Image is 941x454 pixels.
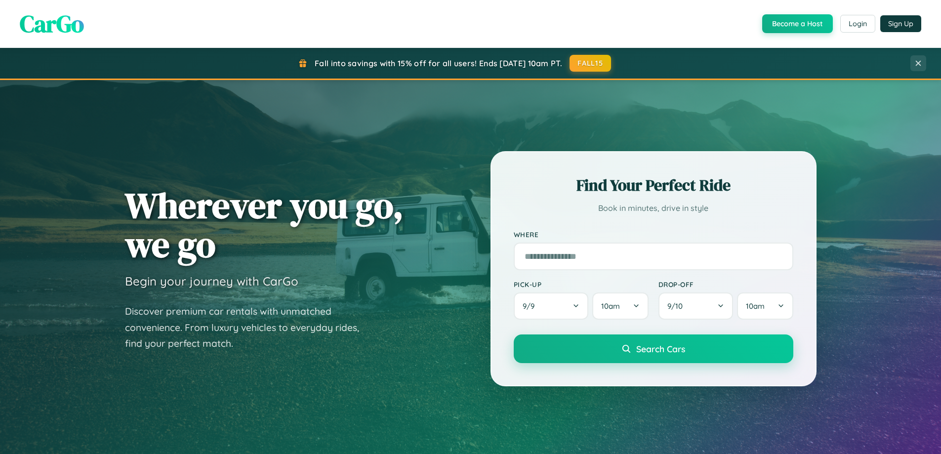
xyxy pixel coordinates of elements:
[636,343,685,354] span: Search Cars
[315,58,562,68] span: Fall into savings with 15% off for all users! Ends [DATE] 10am PT.
[514,280,649,289] label: Pick-up
[514,174,793,196] h2: Find Your Perfect Ride
[514,292,589,320] button: 9/9
[746,301,765,311] span: 10am
[514,201,793,215] p: Book in minutes, drive in style
[592,292,648,320] button: 10am
[880,15,921,32] button: Sign Up
[601,301,620,311] span: 10am
[125,303,372,352] p: Discover premium car rentals with unmatched convenience. From luxury vehicles to everyday rides, ...
[523,301,539,311] span: 9 / 9
[762,14,833,33] button: Become a Host
[514,334,793,363] button: Search Cars
[658,292,734,320] button: 9/10
[667,301,688,311] span: 9 / 10
[840,15,875,33] button: Login
[125,274,298,289] h3: Begin your journey with CarGo
[658,280,793,289] label: Drop-off
[737,292,793,320] button: 10am
[125,186,404,264] h1: Wherever you go, we go
[20,7,84,40] span: CarGo
[570,55,611,72] button: FALL15
[514,230,793,239] label: Where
